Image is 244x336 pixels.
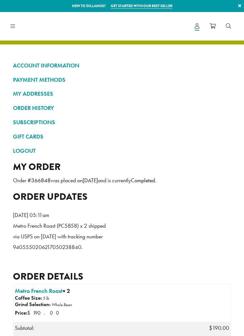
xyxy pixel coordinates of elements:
[52,302,72,307] p: Whole Bean
[13,60,231,71] a: ACCOUNT INFORMATION
[209,324,212,331] span: $
[15,294,42,301] strong: Coffee Size:
[111,3,172,9] a: Get started with our best seller
[13,117,231,128] a: SUBSCRIPTIONS
[13,322,162,334] th: Subtotal:
[13,88,231,99] a: MY ADDRESSES
[83,177,98,184] mark: [DATE]
[13,271,231,282] h2: Order details
[63,287,70,294] strong: × 2
[15,301,51,308] strong: Grind Selection:
[221,21,236,31] a: Search
[15,287,70,294] a: Metro French Roast× 2
[31,177,51,184] mark: 366848
[13,221,110,253] p: Metro French Roast (PC5858) x 2 shipped via USPS on [DATE] with tracking number 94055502062170502...
[43,295,49,301] p: 5 lb
[13,175,231,186] p: Order # was placed on and is currently .
[15,309,27,316] strong: Price:
[13,60,231,162] nav: Account pages
[13,191,231,202] h2: Order updates
[13,131,231,142] a: GIFT CARDS
[27,309,33,316] span: $
[13,102,231,114] a: ORDER HISTORY
[13,161,231,173] h2: My Order
[27,309,62,316] span: 190.00
[13,145,231,156] a: LOGOUT
[13,210,110,221] p: [DATE] 05:11am
[209,324,229,331] span: 190.00
[13,74,231,85] a: PAYMENT METHODS
[131,177,155,184] mark: Completed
